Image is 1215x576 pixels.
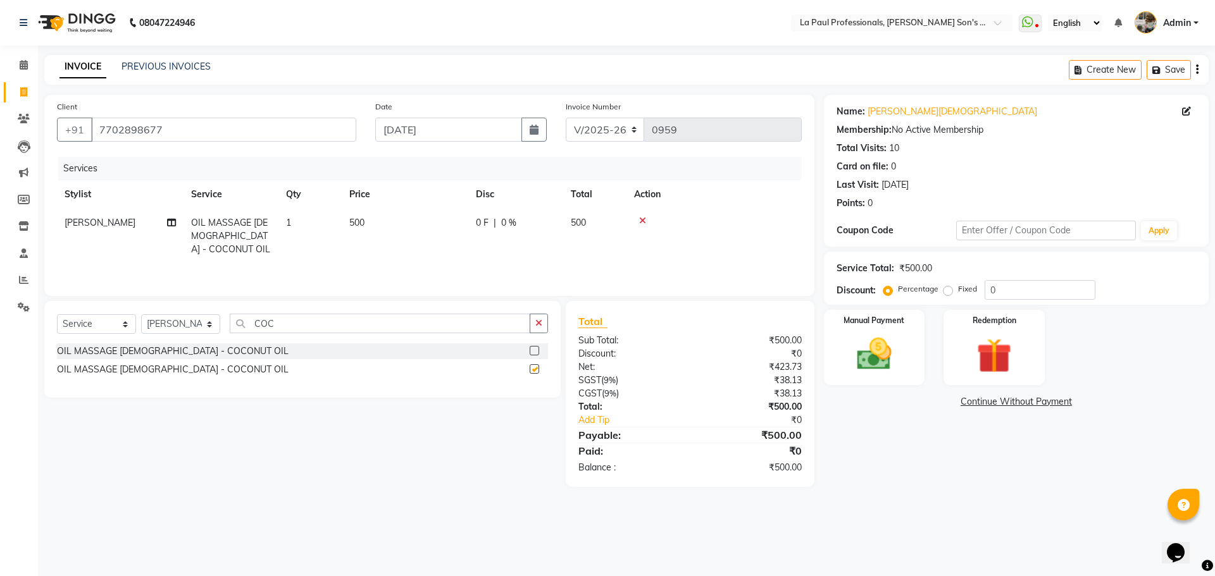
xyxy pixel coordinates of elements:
th: Price [342,180,468,209]
img: _gift.svg [966,334,1023,377]
span: 9% [604,375,616,385]
span: 1 [286,217,291,228]
span: Admin [1163,16,1191,30]
label: Date [375,101,392,113]
span: SGST [578,374,601,386]
input: Enter Offer / Coupon Code [956,221,1136,240]
div: ₹500.00 [899,262,932,275]
label: Manual Payment [844,315,904,326]
b: 08047224946 [139,5,195,40]
span: 0 % [501,216,516,230]
button: Save [1147,60,1191,80]
div: ( ) [569,387,690,400]
span: Total [578,315,607,328]
div: OIL MASSAGE [DEMOGRAPHIC_DATA] - COCONUT OIL [57,345,289,358]
img: logo [32,5,119,40]
span: 500 [349,217,364,228]
th: Qty [278,180,342,209]
div: ₹0 [690,347,811,360]
div: 10 [889,142,899,155]
div: Sub Total: [569,334,690,347]
img: Admin [1135,11,1157,34]
div: ₹500.00 [690,427,811,443]
div: OIL MASSAGE [DEMOGRAPHIC_DATA] - COCONUT OIL [57,363,289,376]
th: Service [184,180,278,209]
a: Add Tip [569,414,710,427]
button: Apply [1141,221,1177,240]
div: No Active Membership [837,123,1196,137]
div: Net: [569,360,690,374]
div: 0 [868,197,873,210]
div: Paid: [569,443,690,458]
div: ₹500.00 [690,400,811,414]
div: Points: [837,197,865,210]
div: ₹500.00 [690,461,811,474]
a: Continue Without Payment [826,395,1206,408]
label: Percentage [898,283,938,295]
a: PREVIOUS INVOICES [121,61,211,72]
img: _cash.svg [846,334,903,374]
button: Create New [1069,60,1142,80]
div: ₹423.73 [690,360,811,374]
a: [PERSON_NAME][DEMOGRAPHIC_DATA] [868,105,1037,118]
div: Last Visit: [837,178,879,192]
th: Disc [468,180,563,209]
span: | [494,216,496,230]
th: Action [626,180,802,209]
div: Services [58,157,811,180]
input: Search or Scan [230,314,530,333]
span: [PERSON_NAME] [65,217,135,228]
div: Name: [837,105,865,118]
th: Stylist [57,180,184,209]
div: ₹0 [710,414,811,427]
div: ₹500.00 [690,334,811,347]
div: Discount: [837,284,876,297]
div: 0 [891,160,896,173]
label: Client [57,101,77,113]
span: 0 F [476,216,489,230]
label: Fixed [958,283,977,295]
div: Total Visits: [837,142,887,155]
span: 500 [571,217,586,228]
div: ( ) [569,374,690,387]
div: Total: [569,400,690,414]
label: Redemption [973,315,1016,326]
a: INVOICE [59,56,106,78]
label: Invoice Number [566,101,621,113]
div: ₹38.13 [690,374,811,387]
div: [DATE] [882,178,909,192]
span: 9% [604,388,616,398]
div: Discount: [569,347,690,360]
th: Total [563,180,626,209]
input: Search by Name/Mobile/Email/Code [91,118,356,142]
div: Payable: [569,427,690,443]
div: ₹38.13 [690,387,811,400]
span: OIL MASSAGE [DEMOGRAPHIC_DATA] - COCONUT OIL [191,217,270,255]
div: Balance : [569,461,690,474]
div: ₹0 [690,443,811,458]
button: +91 [57,118,92,142]
div: Card on file: [837,160,888,173]
iframe: chat widget [1162,525,1202,563]
span: CGST [578,388,602,399]
div: Service Total: [837,262,894,275]
div: Coupon Code [837,224,956,237]
div: Membership: [837,123,892,137]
